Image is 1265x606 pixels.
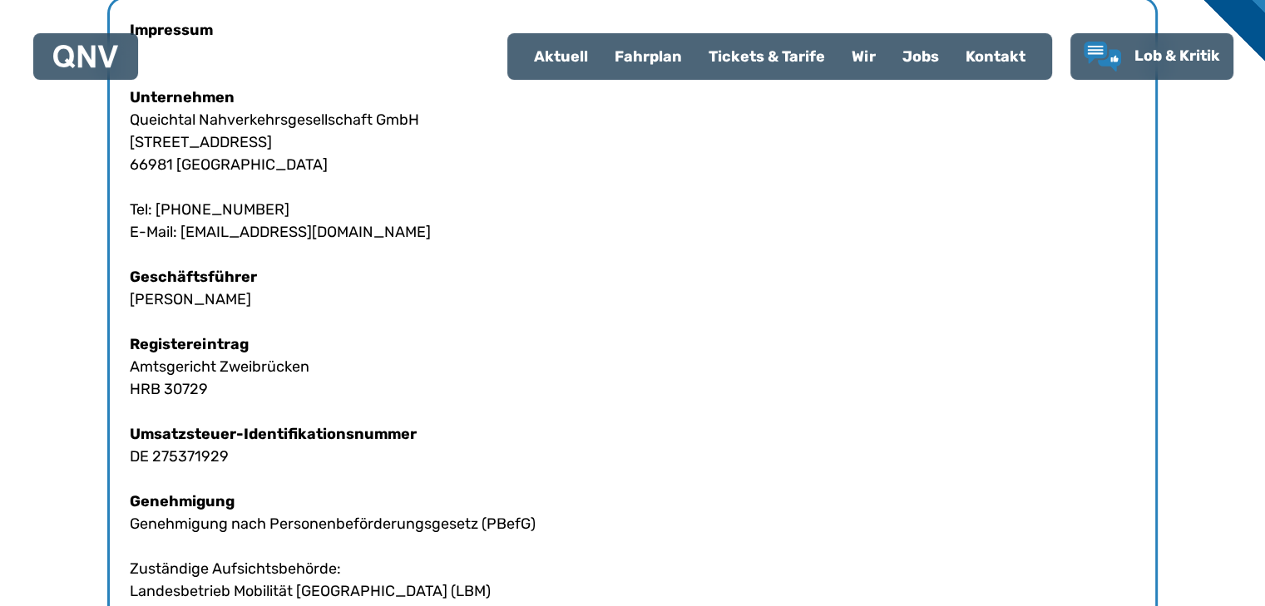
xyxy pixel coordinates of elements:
h4: Genehmigung [130,490,1135,513]
span: Lob & Kritik [1134,47,1220,65]
a: Lob & Kritik [1084,42,1220,71]
a: Tickets & Tarife [695,35,838,78]
h4: Umsatzsteuer-Identifikationsnummer [130,423,1135,446]
a: Wir [838,35,889,78]
h4: Unternehmen [130,86,1135,109]
a: Kontakt [952,35,1039,78]
h4: Impressum [130,19,1135,42]
img: QNV Logo [53,45,118,68]
h4: Registereintrag [130,333,1135,356]
a: Aktuell [521,35,601,78]
a: Jobs [889,35,952,78]
h4: Geschäftsführer [130,266,1135,288]
a: QNV Logo [53,40,118,73]
a: Fahrplan [601,35,695,78]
